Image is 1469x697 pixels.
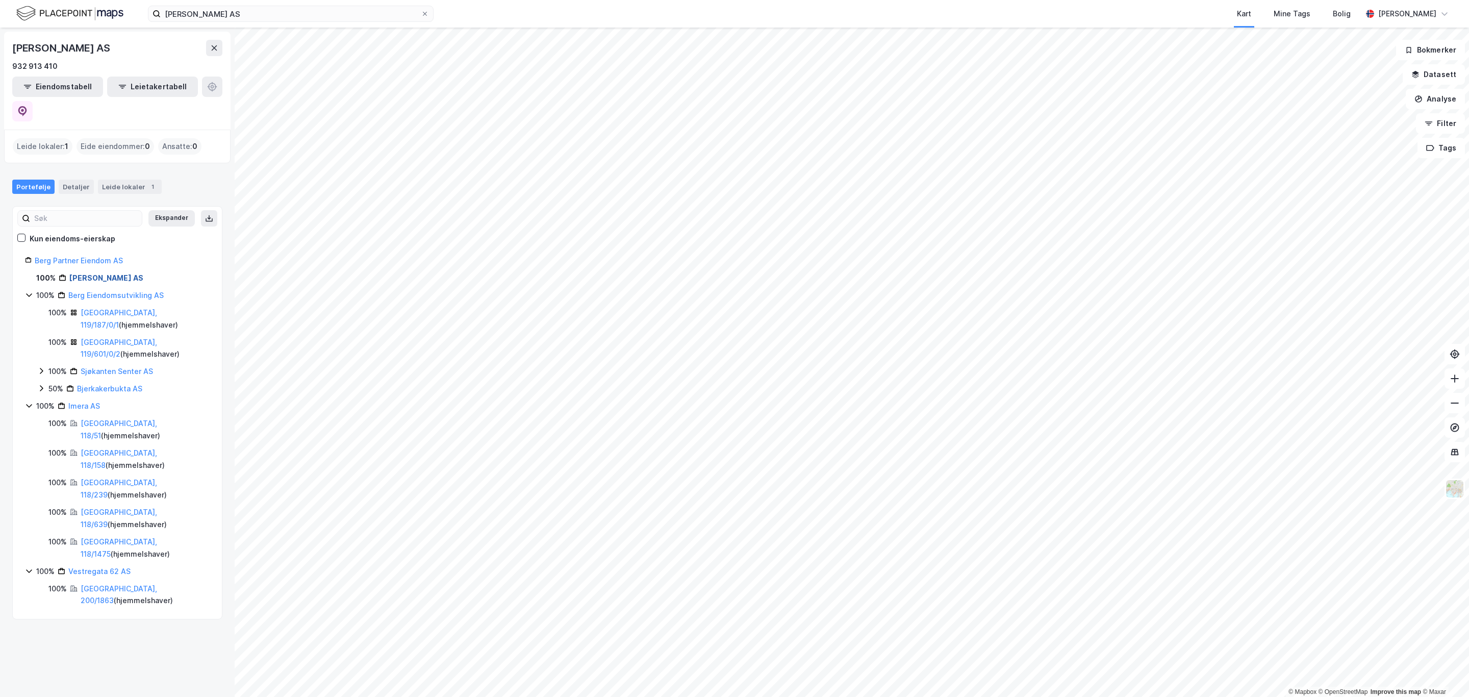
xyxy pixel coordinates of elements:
div: 100% [48,583,67,595]
div: 100% [36,289,55,302]
div: 100% [48,447,67,459]
iframe: Chat Widget [1418,648,1469,697]
a: [GEOGRAPHIC_DATA], 119/601/0/2 [81,338,157,359]
a: Berg Eiendomsutvikling AS [68,291,164,300]
div: ( hjemmelshaver ) [81,336,210,361]
div: 100% [48,506,67,518]
div: Leide lokaler [98,180,162,194]
a: [GEOGRAPHIC_DATA], 118/1475 [81,537,157,558]
div: 100% [36,565,55,578]
div: Kart [1237,8,1251,20]
img: Z [1445,479,1464,499]
div: 100% [48,365,67,378]
button: Ekspander [148,210,195,227]
a: Mapbox [1288,688,1316,695]
div: 1 [147,182,158,192]
button: Leietakertabell [107,77,198,97]
a: OpenStreetMap [1319,688,1368,695]
img: logo.f888ab2527a4732fd821a326f86c7f29.svg [16,5,123,22]
a: [GEOGRAPHIC_DATA], 118/239 [81,478,157,499]
div: 50% [48,383,63,395]
input: Søk [30,211,142,226]
span: 0 [192,140,197,153]
div: ( hjemmelshaver ) [81,447,210,471]
a: [GEOGRAPHIC_DATA], 119/187/0/1 [81,308,157,329]
span: 1 [65,140,68,153]
div: [PERSON_NAME] AS [12,40,112,56]
div: 100% [48,307,67,319]
span: 0 [145,140,150,153]
div: ( hjemmelshaver ) [81,307,210,331]
a: Imera AS [68,402,100,410]
div: 100% [48,417,67,430]
div: [PERSON_NAME] [1378,8,1436,20]
a: [GEOGRAPHIC_DATA], 118/51 [81,419,157,440]
div: 100% [36,400,55,412]
div: ( hjemmelshaver ) [81,477,210,501]
a: Improve this map [1371,688,1421,695]
button: Bokmerker [1396,40,1465,60]
a: Sjøkanten Senter AS [81,367,153,376]
div: Kun eiendoms-eierskap [30,233,115,245]
button: Datasett [1403,64,1465,85]
div: ( hjemmelshaver ) [81,417,210,442]
div: ( hjemmelshaver ) [81,536,210,560]
button: Filter [1416,113,1465,134]
a: Bjerkakerbukta AS [77,384,142,393]
div: Mine Tags [1274,8,1310,20]
a: Berg Partner Eiendom AS [35,256,123,265]
a: [PERSON_NAME] AS [69,273,143,282]
div: ( hjemmelshaver ) [81,583,210,607]
a: Vestregata 62 AS [68,567,131,576]
div: 932 913 410 [12,60,58,72]
a: [GEOGRAPHIC_DATA], 118/158 [81,449,157,469]
div: ( hjemmelshaver ) [81,506,210,531]
div: 100% [48,336,67,348]
a: [GEOGRAPHIC_DATA], 118/639 [81,508,157,529]
div: Eide eiendommer : [77,138,154,155]
button: Tags [1417,138,1465,158]
div: Ansatte : [158,138,201,155]
a: [GEOGRAPHIC_DATA], 200/1863 [81,584,157,605]
div: 100% [48,477,67,489]
div: 100% [36,272,56,284]
button: Analyse [1406,89,1465,109]
div: 100% [48,536,67,548]
div: Portefølje [12,180,55,194]
div: Leide lokaler : [13,138,72,155]
button: Eiendomstabell [12,77,103,97]
div: Detaljer [59,180,94,194]
div: Bolig [1333,8,1351,20]
input: Søk på adresse, matrikkel, gårdeiere, leietakere eller personer [161,6,421,21]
